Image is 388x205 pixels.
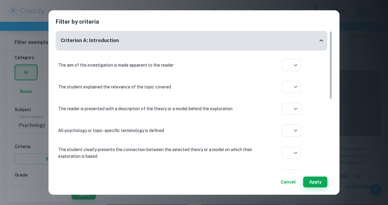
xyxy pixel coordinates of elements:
h2: Filter by criteria [56,18,332,31]
div: Criterion A: Introduction [56,31,327,51]
p: The reader is presented with a description of the theory or a model behind the exploration [58,105,258,112]
p: The student clearly presents the connection between the selected theory or a model on which their... [58,146,258,160]
button: Apply [303,177,327,187]
p: The student explained the relevance of the topic covered [58,84,258,90]
p: The aim of the investigation is made apparent to the reader [58,62,258,68]
p: All psychology or topic-specific terminology is defined [58,127,258,134]
button: Cancel [278,177,298,187]
h6: Criterion A: Introduction [61,37,119,45]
